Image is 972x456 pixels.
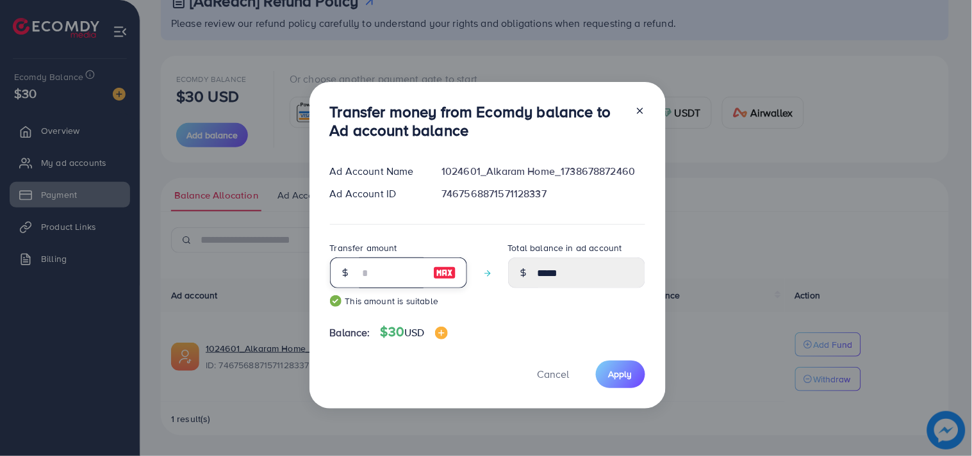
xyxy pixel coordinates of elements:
[508,241,622,254] label: Total balance in ad account
[431,164,655,179] div: 1024601_Alkaram Home_1738678872460
[433,265,456,281] img: image
[330,241,397,254] label: Transfer amount
[609,368,632,380] span: Apply
[522,361,586,388] button: Cancel
[596,361,645,388] button: Apply
[404,325,424,339] span: USD
[320,186,432,201] div: Ad Account ID
[435,327,448,339] img: image
[330,325,370,340] span: Balance:
[381,324,448,340] h4: $30
[330,295,342,307] img: guide
[431,186,655,201] div: 7467568871571128337
[330,102,625,140] h3: Transfer money from Ecomdy balance to Ad account balance
[330,295,467,307] small: This amount is suitable
[538,367,570,381] span: Cancel
[320,164,432,179] div: Ad Account Name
